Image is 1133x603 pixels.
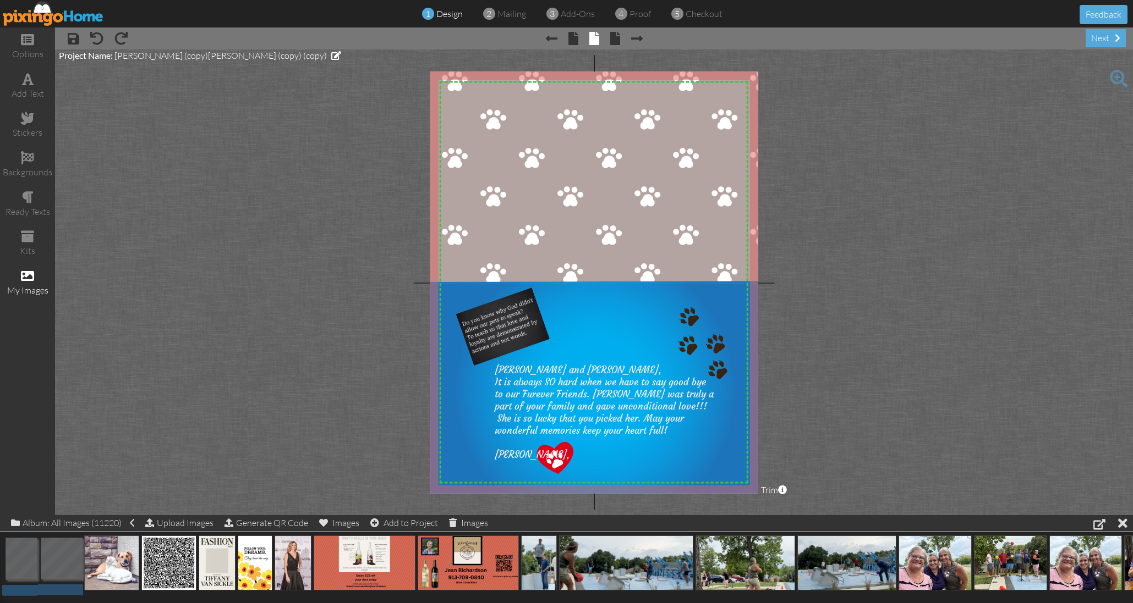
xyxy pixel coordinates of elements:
div: Album: All Images (11220) [11,515,134,530]
img: 20250908-164030-6974e5f8f856-original.png [141,535,196,590]
img: 20250919-192412-3b2d47debe28-500.jpeg [84,535,139,590]
img: 20181002-163838-2e987f8f-1000.jpg [429,281,761,499]
img: 20250728-143139-a85ee3ff1bca-500.jpeg [899,535,972,590]
img: 20180929-205136-0b62fbbe-1000.png [678,307,727,379]
img: 20250814-154252-f18c1cece38d-500.png [199,535,236,590]
img: 20231120-165324-251df6945559-1000.jpeg [448,267,558,389]
span: [PERSON_NAME], [495,448,570,460]
span: 2 [486,8,491,20]
div: Images [449,515,488,530]
img: 20250728-143804-fb408fe1c463-500.png [696,535,795,590]
span: design [436,8,463,19]
span: 5 [675,8,680,20]
img: 20250727-200024-07196d209560-500.jpeg [1049,535,1123,590]
span: mailing [497,8,526,19]
img: 20250728-143803-8804fd3ec97e-500.png [797,535,897,590]
span: Project Name: [59,50,113,60]
div: next [1086,29,1126,47]
div: Images [319,515,359,530]
img: 20250812-204627-58deb9bbc132-500.png [314,535,415,590]
div: Generate QR Code [225,515,308,530]
span: proof [630,8,651,19]
img: 20250812-204535-c68160bbac3c-500.png [418,535,519,590]
img: 20250814-154134-789efd248dc9-500.png [238,535,272,590]
button: Feedback [1080,5,1127,24]
span: 1 [425,8,430,20]
span: add-ons [561,8,595,19]
div: Add to Project [370,515,438,530]
img: pixingo logo [3,1,104,26]
div: 0.18 MB [37,583,83,595]
img: 20250728-143922-606b70c7ea5f-500.png [521,535,557,590]
span: [PERSON_NAME] and [PERSON_NAME], [495,363,661,375]
img: 20250728-143805-20582df82156-500.png [559,535,693,590]
div: Upload Images [145,515,214,531]
span: 3 [550,8,555,20]
div: 0.75 MB [2,583,37,596]
span: Trim [761,484,787,496]
img: 20250814-154133-a2b6472d25d7-500.jpeg [275,535,311,590]
span: [PERSON_NAME] (copy)[PERSON_NAME] (copy) (copy) [114,50,327,61]
span: It is always SO hard when we have to say good bye to our Furever Friends. [PERSON_NAME] was truly... [495,375,714,436]
span: 4 [619,8,623,20]
img: 20250728-143137-e53193b8485d-500.jpeg [974,535,1047,590]
span: checkout [686,8,723,19]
